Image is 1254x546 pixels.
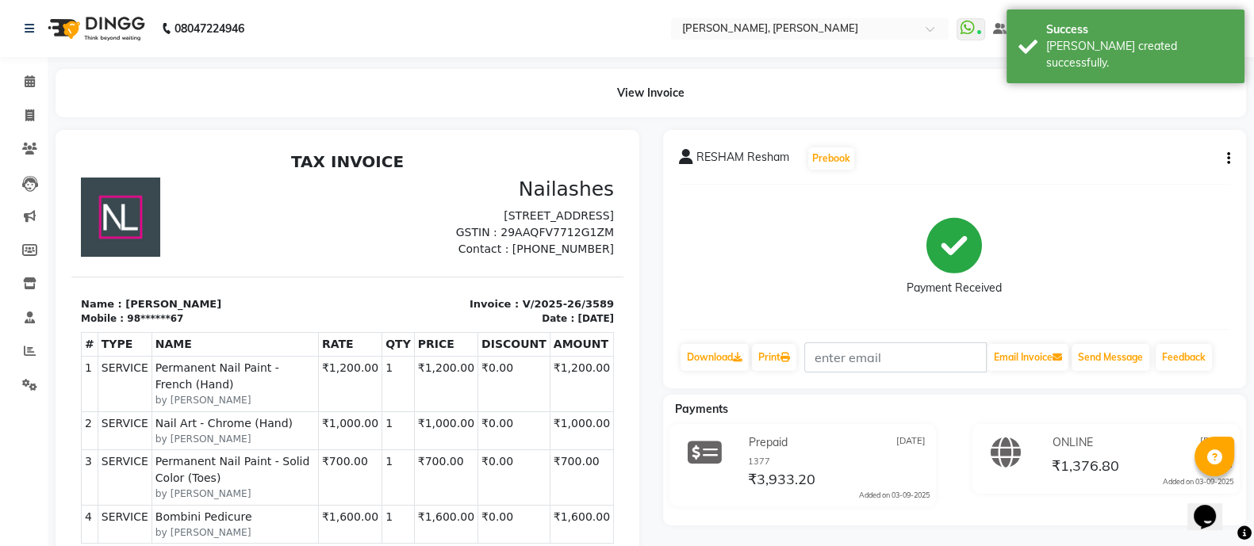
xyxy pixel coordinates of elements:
[675,402,728,416] span: Payments
[26,304,80,359] td: SERVICE
[343,359,406,397] td: ₹1,600.00
[896,434,926,451] span: [DATE]
[1053,434,1093,451] span: ONLINE
[247,265,310,304] td: ₹1,000.00
[10,6,543,25] h2: TAX INVOICE
[478,265,542,304] td: ₹1,000.00
[407,304,479,359] td: ₹0.00
[395,437,474,454] div: ( )
[438,440,454,452] span: 9%
[395,504,474,521] div: Payable
[311,359,343,397] td: 1
[506,166,543,180] div: [DATE]
[10,265,27,304] td: 2
[40,6,149,51] img: logo
[474,471,552,504] div: ₹5,310.00
[748,455,930,468] div: 1377
[84,380,244,394] small: by [PERSON_NAME]
[311,187,343,211] th: QTY
[56,69,1246,117] div: View Invoice
[1072,344,1149,371] button: Send Message
[247,187,310,211] th: RATE
[439,456,455,468] span: 9%
[407,187,479,211] th: DISCOUNT
[286,78,543,95] p: GSTIN : 29AAQFV7712G1ZM
[395,454,474,471] div: ( )
[474,454,552,471] div: ₹405.00
[26,211,80,265] td: SERVICE
[311,304,343,359] td: 1
[1052,456,1119,479] span: ₹1,376.80
[1046,21,1233,38] div: Success
[84,363,244,380] span: Bombini Pedicure
[474,421,552,437] div: ₹4,500.00
[286,151,543,166] p: Invoice : V/2025-26/3589
[84,214,244,247] span: Permanent Nail Paint - French (Hand)
[84,269,244,286] span: Nail Art - Chrome (Hand)
[311,211,343,265] td: 1
[804,342,987,372] input: enter email
[1156,344,1212,371] a: Feedback
[478,304,542,359] td: ₹700.00
[10,359,27,397] td: 4
[286,95,543,112] p: Contact : [PHONE_NUMBER]
[1200,434,1229,451] span: [DATE]
[752,344,796,371] a: Print
[343,304,406,359] td: ₹700.00
[681,344,749,371] a: Download
[247,359,310,397] td: ₹1,600.00
[907,280,1002,296] div: Payment Received
[407,359,479,397] td: ₹0.00
[405,439,434,452] span: SGST
[395,471,474,504] div: GRAND TOTAL
[478,211,542,265] td: ₹1,200.00
[311,265,343,304] td: 1
[407,265,479,304] td: ₹0.00
[470,166,503,180] div: Date :
[26,265,80,304] td: SERVICE
[10,211,27,265] td: 1
[84,286,244,300] small: by [PERSON_NAME]
[478,359,542,397] td: ₹1,600.00
[1046,38,1233,71] div: Bill created successfully.
[405,456,435,468] span: CGST
[395,521,474,537] div: Payments
[10,187,27,211] th: #
[174,6,244,51] b: 08047224946
[84,341,244,355] small: by [PERSON_NAME]
[84,247,244,262] small: by [PERSON_NAME]
[343,265,406,304] td: ₹1,000.00
[859,490,930,501] div: Added on 03-09-2025
[343,211,406,265] td: ₹1,200.00
[26,187,80,211] th: TYPE
[1187,483,1238,530] iframe: chat widget
[10,166,52,180] div: Mobile :
[10,304,27,359] td: 3
[343,187,406,211] th: PRICE
[395,421,474,437] div: NET
[286,32,543,55] h3: Nailashes
[10,151,267,166] p: Name : [PERSON_NAME]
[474,504,552,521] div: ₹5,310.00
[474,404,552,421] div: ₹4,500.00
[286,62,543,78] p: [STREET_ADDRESS]
[26,359,80,397] td: SERVICE
[395,404,474,421] div: SUBTOTAL
[748,470,815,492] span: ₹3,933.20
[696,149,789,171] span: RESHAM Resham
[478,187,542,211] th: AMOUNT
[84,307,244,341] span: Permanent Nail Paint - Solid Color (Toes)
[247,304,310,359] td: ₹700.00
[474,437,552,454] div: ₹405.00
[987,344,1068,371] button: Email Invoice
[407,211,479,265] td: ₹0.00
[1163,476,1233,487] div: Added on 03-09-2025
[749,434,788,451] span: Prepaid
[80,187,247,211] th: NAME
[808,147,854,170] button: Prebook
[247,211,310,265] td: ₹1,200.00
